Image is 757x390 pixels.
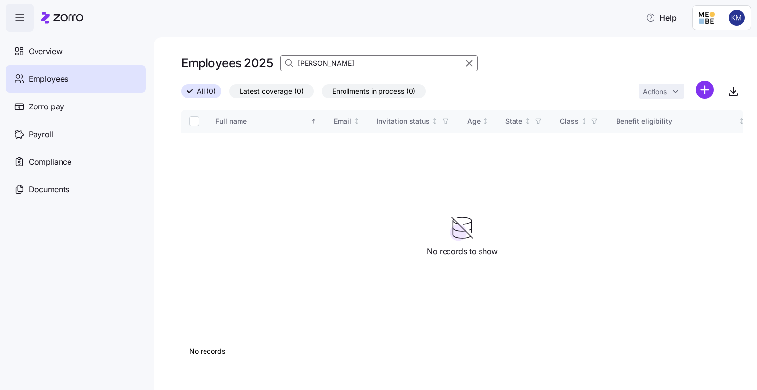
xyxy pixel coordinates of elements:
[482,118,489,125] div: Not sorted
[560,116,579,127] div: Class
[215,116,309,127] div: Full name
[699,12,715,24] img: Employer logo
[738,118,745,125] div: Not sorted
[643,88,667,95] span: Actions
[646,12,677,24] span: Help
[524,118,531,125] div: Not sorted
[332,85,415,98] span: Enrollments in process (0)
[552,110,608,133] th: ClassNot sorted
[353,118,360,125] div: Not sorted
[29,183,69,196] span: Documents
[334,116,351,127] div: Email
[207,110,326,133] th: Full nameSorted ascending
[189,116,199,126] input: Select all records
[240,85,304,98] span: Latest coverage (0)
[181,55,273,71] h1: Employees 2025
[29,156,71,168] span: Compliance
[639,84,684,99] button: Actions
[427,246,498,258] span: No records to show
[29,45,62,58] span: Overview
[6,176,146,203] a: Documents
[6,148,146,176] a: Compliance
[431,118,438,125] div: Not sorted
[616,116,736,127] div: Benefit eligibility
[581,118,587,125] div: Not sorted
[29,73,68,85] span: Employees
[377,116,430,127] div: Invitation status
[696,81,714,99] svg: add icon
[467,116,481,127] div: Age
[6,93,146,120] a: Zorro pay
[6,120,146,148] a: Payroll
[6,37,146,65] a: Overview
[729,10,745,26] img: 44b41f1a780d076a4ae4ca23ad64d4f0
[29,128,53,141] span: Payroll
[6,65,146,93] a: Employees
[459,110,498,133] th: AgeNot sorted
[505,116,522,127] div: State
[197,85,216,98] span: All (0)
[189,346,735,356] div: No records
[310,118,317,125] div: Sorted ascending
[29,101,64,113] span: Zorro pay
[326,110,369,133] th: EmailNot sorted
[638,8,685,28] button: Help
[280,55,478,71] input: Search Employees
[369,110,459,133] th: Invitation statusNot sorted
[497,110,552,133] th: StateNot sorted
